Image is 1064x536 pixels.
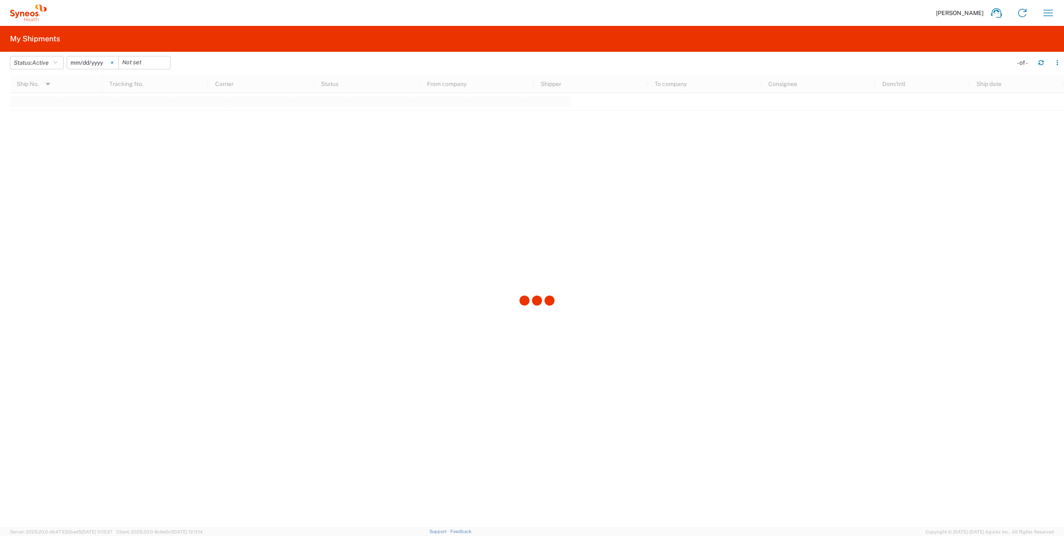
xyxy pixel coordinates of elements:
[116,529,203,534] span: Client: 2025.20.0-8c6e0cf
[10,34,60,44] h2: My Shipments
[10,56,64,69] button: Status:Active
[936,9,984,17] span: [PERSON_NAME]
[32,59,49,66] span: Active
[429,529,450,534] a: Support
[10,529,113,534] span: Server: 2025.20.0-db47332bad5
[81,529,113,534] span: [DATE] 11:13:37
[926,528,1054,536] span: Copyright © [DATE]-[DATE] Agistix Inc., All Rights Reserved
[1017,59,1031,66] div: - of -
[119,56,170,69] input: Not set
[67,56,118,69] input: Not set
[450,529,472,534] a: Feedback
[173,529,203,534] span: [DATE] 12:11:14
